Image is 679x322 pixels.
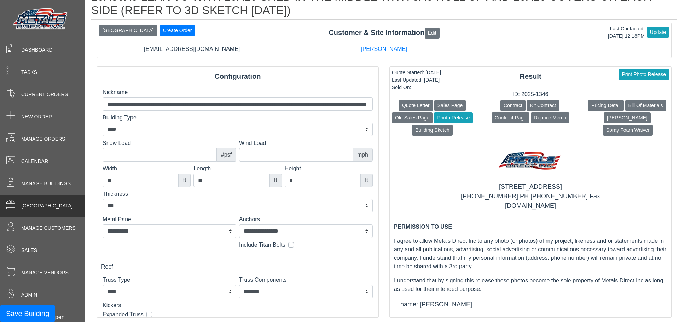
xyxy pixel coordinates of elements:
[101,263,374,271] div: Roof
[392,76,441,84] div: Last Updated: [DATE]
[103,88,373,96] label: Nickname
[21,113,52,121] span: New Order
[394,276,667,293] div: I understand that by signing this release these photos become the sole property of Metals Direct ...
[394,237,667,271] div: I agree to allow Metals Direct Inc to any photo (or photos) of my project, likeness and or statem...
[392,84,441,91] div: Sold On:
[103,113,373,122] label: Building Type
[239,241,285,249] label: Include Titan Bolts
[527,100,559,111] button: Kit Contract
[394,223,667,231] div: Permission to use
[608,25,645,40] div: Last Contacted: [DATE] 12:18PM
[500,100,526,111] button: Contract
[360,174,373,187] div: ft
[21,291,37,299] span: Admin
[353,148,373,162] div: mph
[103,301,121,310] label: Kickers
[103,190,373,198] label: Thickness
[21,91,68,98] span: Current Orders
[531,112,569,123] button: Reprice Memo
[178,174,191,187] div: ft
[21,69,37,76] span: Tasks
[103,276,236,284] label: Truss Type
[434,112,473,123] button: Photo Release
[625,100,666,111] button: Bill Of Materials
[269,174,282,187] div: ft
[21,269,69,276] span: Manage Vendors
[21,135,65,143] span: Manage Orders
[390,90,671,99] div: ID: 2025-1346
[603,125,653,136] button: Spray Foam Waiver
[619,69,669,80] button: Print Photo Release
[11,6,71,33] img: Metals Direct Inc Logo
[97,27,671,39] div: Customer & Site Information
[21,247,37,254] span: Sales
[96,45,288,53] div: [EMAIL_ADDRESS][DOMAIN_NAME]
[604,112,651,123] button: [PERSON_NAME]
[103,139,236,147] label: Snow Load
[434,100,466,111] button: Sales Page
[361,46,407,52] a: [PERSON_NAME]
[97,71,378,82] div: Configuration
[21,224,76,232] span: Manage Customers
[239,139,373,147] label: Wind Load
[21,202,73,210] span: [GEOGRAPHIC_DATA]
[103,215,236,224] label: Metal Panel
[425,28,440,39] button: Edit
[392,112,433,123] button: Old Sales Page
[103,310,144,319] label: Expanded Truss
[492,112,530,123] button: Contract Page
[647,27,669,38] button: Update
[588,100,623,111] button: Pricing Detail
[216,148,236,162] div: #psf
[239,215,373,224] label: Anchors
[399,100,433,111] button: Quote Letter
[390,71,671,82] div: Result
[239,276,373,284] label: Truss Components
[21,158,48,165] span: Calendar
[160,25,195,36] button: Create Order
[394,176,667,217] div: [STREET_ADDRESS] [PHONE_NUMBER] PH [PHONE_NUMBER] Fax [DOMAIN_NAME]
[193,164,282,173] label: Length
[103,164,191,173] label: Width
[392,69,441,76] div: Quote Started: [DATE]
[21,46,53,54] span: Dashboard
[496,148,565,176] img: MD logo
[21,180,71,187] span: Manage Buildings
[285,164,373,173] label: Height
[412,125,453,136] button: Building Sketch
[99,25,157,36] button: [GEOGRAPHIC_DATA]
